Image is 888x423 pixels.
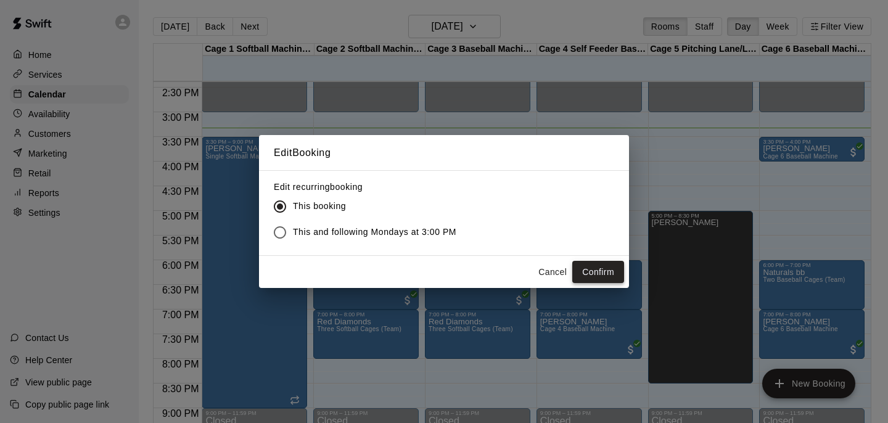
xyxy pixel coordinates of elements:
button: Cancel [533,261,572,284]
label: Edit recurring booking [274,181,466,193]
h2: Edit Booking [259,135,629,171]
span: This booking [293,200,346,213]
button: Confirm [572,261,624,284]
span: This and following Mondays at 3:00 PM [293,226,456,239]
